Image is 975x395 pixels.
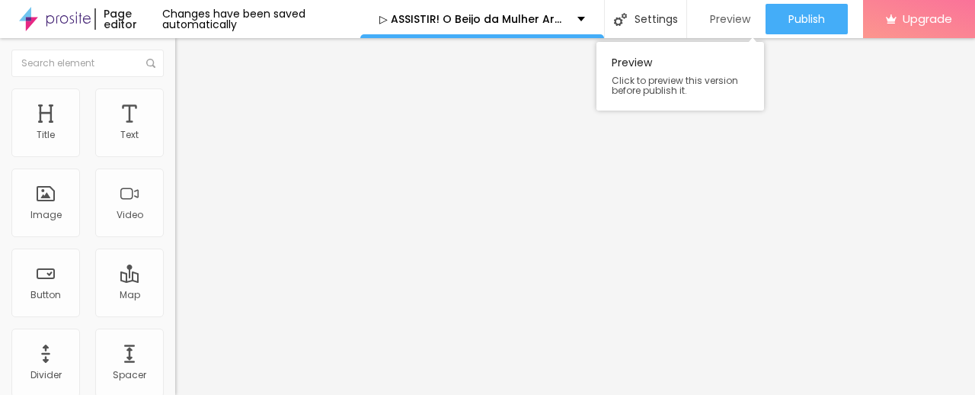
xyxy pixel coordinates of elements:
img: Icone [146,59,155,68]
div: Image [30,210,62,220]
span: Upgrade [903,12,952,25]
span: Click to preview this version before publish it. [612,75,749,95]
button: Preview [687,4,766,34]
div: Preview [596,42,764,111]
span: Publish [788,13,825,25]
button: Publish [766,4,848,34]
div: Page editor [94,8,161,30]
p: ▷ ASSISTIR! O Beijo da Mulher Aranha 【2025】 Filme Completo Dublaado Online [379,14,566,24]
div: Button [30,290,61,300]
div: Map [120,290,140,300]
div: Text [120,130,139,140]
img: Icone [614,13,627,26]
iframe: Editor [175,38,975,395]
div: Title [37,130,55,140]
span: Preview [710,13,750,25]
div: Spacer [113,370,146,381]
div: Video [117,210,143,220]
div: Divider [30,370,62,381]
div: Changes have been saved automatically [162,8,360,30]
input: Search element [11,50,164,77]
